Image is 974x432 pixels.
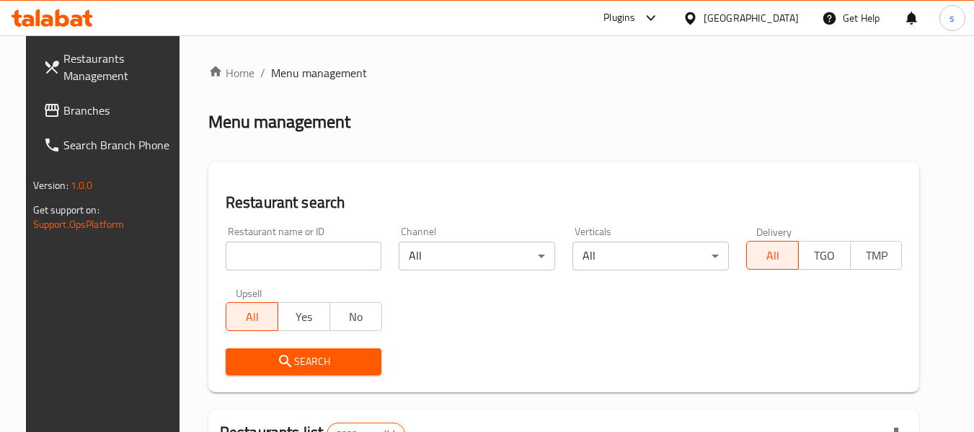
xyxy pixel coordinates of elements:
[399,242,555,270] div: All
[226,192,903,213] h2: Restaurant search
[63,136,177,154] span: Search Branch Phone
[805,245,845,266] span: TGO
[278,302,330,331] button: Yes
[856,245,897,266] span: TMP
[237,353,371,371] span: Search
[753,245,793,266] span: All
[260,64,265,81] li: /
[226,242,382,270] input: Search for restaurant name or ID..
[232,307,273,327] span: All
[33,215,125,234] a: Support.OpsPlatform
[226,348,382,375] button: Search
[33,176,68,195] span: Version:
[63,50,177,84] span: Restaurants Management
[32,41,189,93] a: Restaurants Management
[850,241,903,270] button: TMP
[756,226,792,237] label: Delivery
[236,288,262,298] label: Upsell
[746,241,799,270] button: All
[32,93,189,128] a: Branches
[329,302,382,331] button: No
[226,302,278,331] button: All
[798,241,851,270] button: TGO
[572,242,729,270] div: All
[704,10,799,26] div: [GEOGRAPHIC_DATA]
[271,64,367,81] span: Menu management
[336,307,376,327] span: No
[949,10,955,26] span: s
[284,307,324,327] span: Yes
[208,110,350,133] h2: Menu management
[603,9,635,27] div: Plugins
[63,102,177,119] span: Branches
[208,64,254,81] a: Home
[71,176,93,195] span: 1.0.0
[208,64,920,81] nav: breadcrumb
[32,128,189,162] a: Search Branch Phone
[33,200,99,219] span: Get support on:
